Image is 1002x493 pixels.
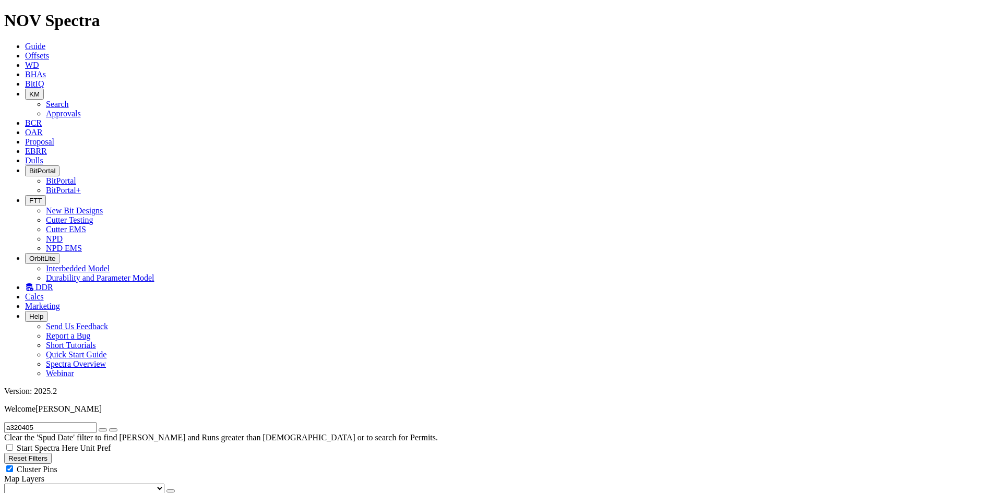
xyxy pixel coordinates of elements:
[46,186,81,195] a: BitPortal+
[25,156,43,165] a: Dulls
[4,433,438,442] span: Clear the 'Spud Date' filter to find [PERSON_NAME] and Runs greater than [DEMOGRAPHIC_DATA] or to...
[25,70,46,79] a: BHAs
[25,89,44,100] button: KM
[29,167,55,175] span: BitPortal
[46,341,96,350] a: Short Tutorials
[4,387,998,396] div: Version: 2025.2
[46,206,103,215] a: New Bit Designs
[25,61,39,69] a: WD
[46,369,74,378] a: Webinar
[46,215,93,224] a: Cutter Testing
[25,51,49,60] a: Offsets
[25,292,44,301] a: Calcs
[80,443,111,452] span: Unit Pref
[25,79,44,88] a: BitIQ
[25,137,54,146] a: Proposal
[25,253,59,264] button: OrbitLite
[46,225,86,234] a: Cutter EMS
[46,234,63,243] a: NPD
[46,359,106,368] a: Spectra Overview
[4,404,998,414] p: Welcome
[46,100,69,109] a: Search
[29,90,40,98] span: KM
[25,128,43,137] a: OAR
[17,465,57,474] span: Cluster Pins
[46,322,108,331] a: Send Us Feedback
[4,11,998,30] h1: NOV Spectra
[29,312,43,320] span: Help
[25,311,47,322] button: Help
[46,176,76,185] a: BitPortal
[29,255,55,262] span: OrbitLite
[4,474,44,483] span: Map Layers
[46,273,154,282] a: Durability and Parameter Model
[29,197,42,205] span: FTT
[46,264,110,273] a: Interbedded Model
[25,42,45,51] a: Guide
[25,302,60,310] a: Marketing
[25,195,46,206] button: FTT
[25,118,42,127] a: BCR
[35,283,53,292] span: DDR
[35,404,102,413] span: [PERSON_NAME]
[46,350,106,359] a: Quick Start Guide
[17,443,78,452] span: Start Spectra Here
[25,147,47,155] a: EBRR
[46,244,82,252] a: NPD EMS
[25,165,59,176] button: BitPortal
[6,444,13,451] input: Start Spectra Here
[4,453,52,464] button: Reset Filters
[4,422,97,433] input: Search
[46,109,81,118] a: Approvals
[25,283,53,292] a: DDR
[46,331,90,340] a: Report a Bug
